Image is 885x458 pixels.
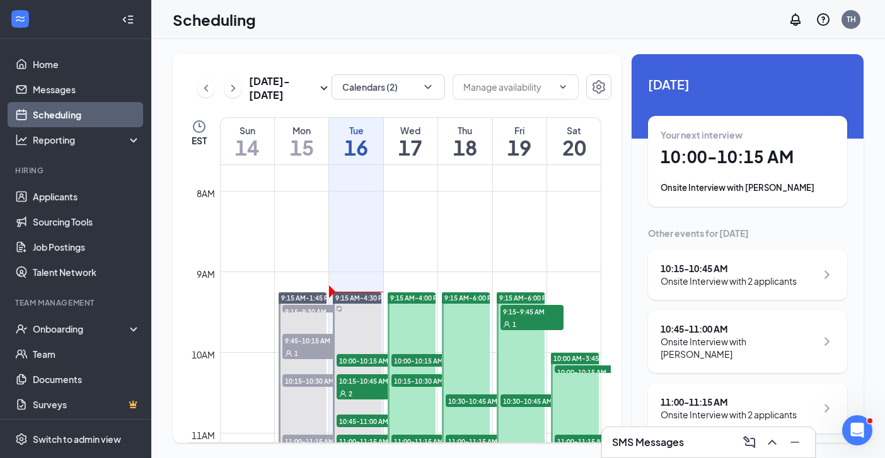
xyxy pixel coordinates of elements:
svg: Clock [192,119,207,134]
a: September 19, 2025 [493,118,547,164]
svg: QuestionInfo [816,12,831,27]
div: Sun [221,124,274,137]
span: 10:00-10:15 AM [555,365,618,378]
a: Scheduling [33,102,141,127]
span: 9:15 AM-6:00 PM [444,294,497,302]
h1: 16 [329,137,383,158]
h3: [DATE] - [DATE] [249,74,316,102]
a: September 20, 2025 [547,118,601,164]
span: 10:15-10:45 AM [337,374,400,387]
div: Hiring [15,165,138,176]
div: Fri [493,124,547,137]
div: Other events for [DATE] [648,227,847,239]
div: Thu [438,124,492,137]
button: ComposeMessage [739,432,760,452]
svg: User [503,321,511,328]
svg: ComposeMessage [742,435,757,450]
span: 1 [512,320,516,329]
span: 2 [349,389,352,398]
div: Team Management [15,297,138,308]
svg: UserCheck [15,323,28,335]
span: 10:00 AM-3:45 PM [553,354,610,363]
a: September 14, 2025 [221,118,274,164]
span: 9:15-9:30 AM [282,305,345,318]
span: 9:15 AM-4:00 PM [390,294,442,302]
div: Sat [547,124,601,137]
span: 11:00-11:15 AM [446,435,509,447]
span: 11:00-11:15 AM [391,435,454,447]
svg: User [285,350,292,357]
button: ChevronRight [224,79,241,98]
a: Documents [33,367,141,392]
div: Wed [384,124,437,137]
h1: 18 [438,137,492,158]
h1: 20 [547,137,601,158]
span: 9:15 AM-1:45 PM [281,294,333,302]
svg: WorkstreamLogo [14,13,26,25]
span: 1 [294,349,298,358]
a: Job Postings [33,234,141,260]
a: Team [33,341,141,367]
a: SurveysCrown [33,392,141,417]
div: Onsite Interview with [PERSON_NAME] [661,335,816,360]
svg: ChevronLeft [200,81,212,96]
span: 10:30-10:45 AM [500,394,564,407]
span: 11:00-11:15 AM [337,435,400,447]
span: 9:15 AM-6:00 PM [499,294,552,302]
div: 11am [189,428,217,442]
span: [DATE] [648,74,847,94]
div: 10:15 - 10:45 AM [661,262,797,275]
h1: 17 [384,137,437,158]
div: 10:45 - 11:00 AM [661,323,816,335]
svg: Collapse [122,13,134,26]
svg: Notifications [788,12,803,27]
a: Home [33,52,141,77]
input: Manage availability [463,80,553,94]
div: Onsite Interview with 2 applicants [661,408,797,421]
div: 11:00 - 11:15 AM [661,396,797,408]
div: 8am [194,186,217,200]
button: Settings [586,74,611,100]
span: 10:15-10:30 AM [391,374,454,387]
svg: ChevronRight [819,267,835,282]
svg: Sync [336,306,342,312]
a: September 16, 2025 [329,118,383,164]
h1: 14 [221,137,274,158]
a: Settings [586,74,611,102]
svg: SmallChevronDown [316,81,332,96]
svg: ChevronRight [819,401,835,416]
span: 10:00-10:15 AM [337,354,400,367]
svg: User [339,390,347,398]
svg: Analysis [15,134,28,146]
div: Reporting [33,134,141,146]
a: Messages [33,77,141,102]
div: Mon [275,124,328,137]
svg: ChevronUp [765,435,780,450]
iframe: Intercom live chat [842,415,872,445]
button: Calendars (2)ChevronDown [332,74,445,100]
div: Onboarding [33,323,130,335]
a: Applicants [33,184,141,209]
h1: 15 [275,137,328,158]
svg: Minimize [787,435,802,450]
span: 9:45-10:15 AM [282,334,345,346]
span: 10:15-10:30 AM [282,374,345,387]
h1: 10:00 - 10:15 AM [661,146,835,168]
button: ChevronUp [762,432,782,452]
a: September 15, 2025 [275,118,328,164]
h1: Scheduling [173,9,256,30]
span: 9:15 AM-4:30 PM [335,294,388,302]
a: Talent Network [33,260,141,285]
div: 10am [189,348,217,362]
h3: SMS Messages [612,435,684,449]
a: September 17, 2025 [384,118,437,164]
svg: ChevronRight [819,334,835,349]
span: EST [192,134,207,147]
span: 10:30-10:45 AM [446,394,509,407]
svg: Settings [15,433,28,445]
div: Switch to admin view [33,433,121,445]
div: Your next interview [661,129,835,141]
svg: ChevronRight [227,81,240,96]
span: 11:00-11:15 AM [282,435,345,447]
svg: ChevronDown [422,81,434,93]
